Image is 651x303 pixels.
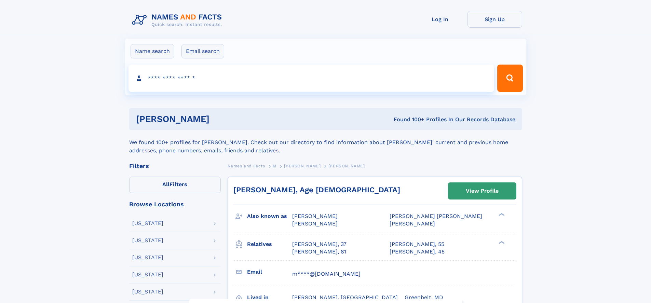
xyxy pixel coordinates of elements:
span: [PERSON_NAME] [328,164,365,168]
div: [US_STATE] [132,238,163,243]
a: Names and Facts [228,162,265,170]
span: [PERSON_NAME] [390,220,435,227]
input: search input [128,65,494,92]
div: [US_STATE] [132,272,163,277]
span: [PERSON_NAME], [GEOGRAPHIC_DATA] [292,294,398,301]
div: Browse Locations [129,201,221,207]
span: [PERSON_NAME] [292,220,338,227]
div: [US_STATE] [132,289,163,294]
span: All [162,181,169,188]
span: [PERSON_NAME] [292,213,338,219]
a: [PERSON_NAME], 81 [292,248,346,256]
a: [PERSON_NAME], 55 [390,240,444,248]
a: Sign Up [467,11,522,28]
a: [PERSON_NAME] [284,162,321,170]
a: [PERSON_NAME], Age [DEMOGRAPHIC_DATA] [233,185,400,194]
div: ❯ [497,212,505,217]
h1: [PERSON_NAME] [136,115,302,123]
span: M [273,164,276,168]
label: Email search [181,44,224,58]
label: Filters [129,177,221,193]
div: Found 100+ Profiles In Our Records Database [301,116,515,123]
a: View Profile [448,183,516,199]
span: Greenbelt, MD [405,294,443,301]
button: Search Button [497,65,523,92]
a: Log In [413,11,467,28]
div: ❯ [497,240,505,245]
a: [PERSON_NAME], 45 [390,248,445,256]
h3: Relatives [247,238,292,250]
div: Filters [129,163,221,169]
span: [PERSON_NAME] [284,164,321,168]
span: [PERSON_NAME] [PERSON_NAME] [390,213,482,219]
a: M [273,162,276,170]
div: [US_STATE] [132,255,163,260]
h3: Also known as [247,210,292,222]
img: Logo Names and Facts [129,11,228,29]
div: We found 100+ profiles for [PERSON_NAME]. Check out our directory to find information about [PERS... [129,130,522,155]
h3: Email [247,266,292,278]
label: Name search [131,44,174,58]
div: View Profile [466,183,499,199]
div: [US_STATE] [132,221,163,226]
a: [PERSON_NAME], 37 [292,240,347,248]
